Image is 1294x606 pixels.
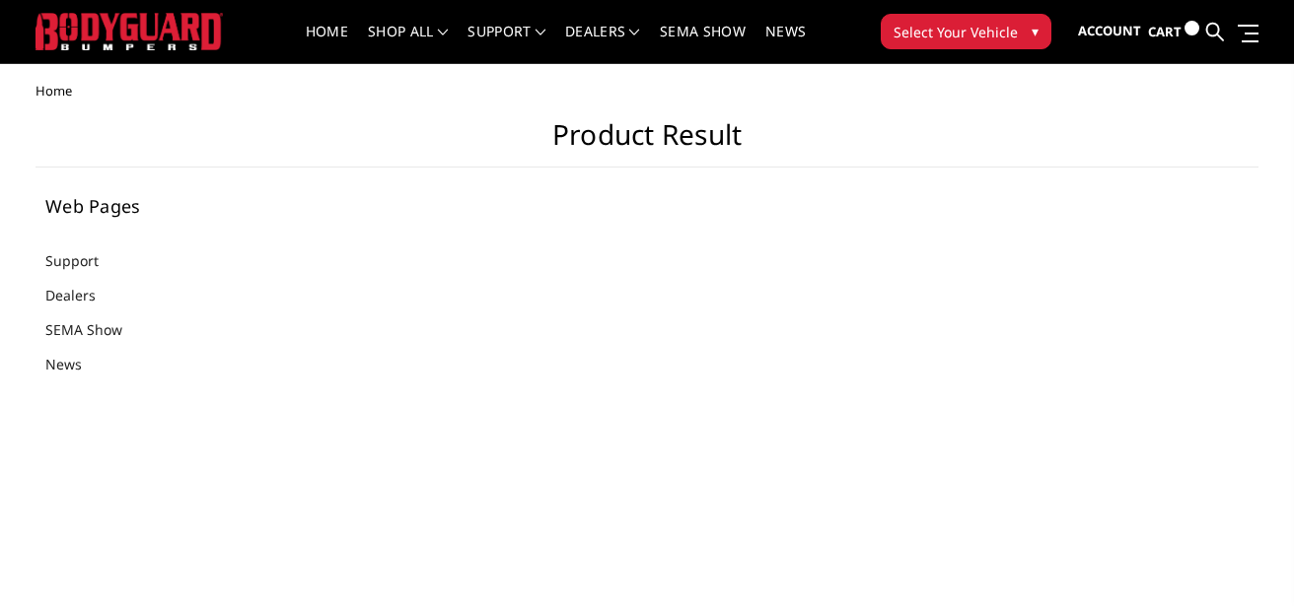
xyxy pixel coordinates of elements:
[36,13,223,49] img: BODYGUARD BUMPERS
[660,25,746,63] a: SEMA Show
[45,197,258,215] h5: Web Pages
[1032,21,1039,41] span: ▾
[45,319,147,340] a: SEMA Show
[565,25,640,63] a: Dealers
[45,354,107,374] a: News
[467,25,545,63] a: Support
[894,22,1018,42] span: Select Your Vehicle
[306,25,348,63] a: Home
[36,118,1258,168] h1: Product Result
[881,14,1051,49] button: Select Your Vehicle
[368,25,448,63] a: shop all
[36,82,72,100] span: Home
[1148,5,1199,59] a: Cart
[1078,5,1141,58] a: Account
[765,25,806,63] a: News
[45,250,123,271] a: Support
[45,285,120,305] a: Dealers
[1078,22,1141,39] span: Account
[1148,23,1182,40] span: Cart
